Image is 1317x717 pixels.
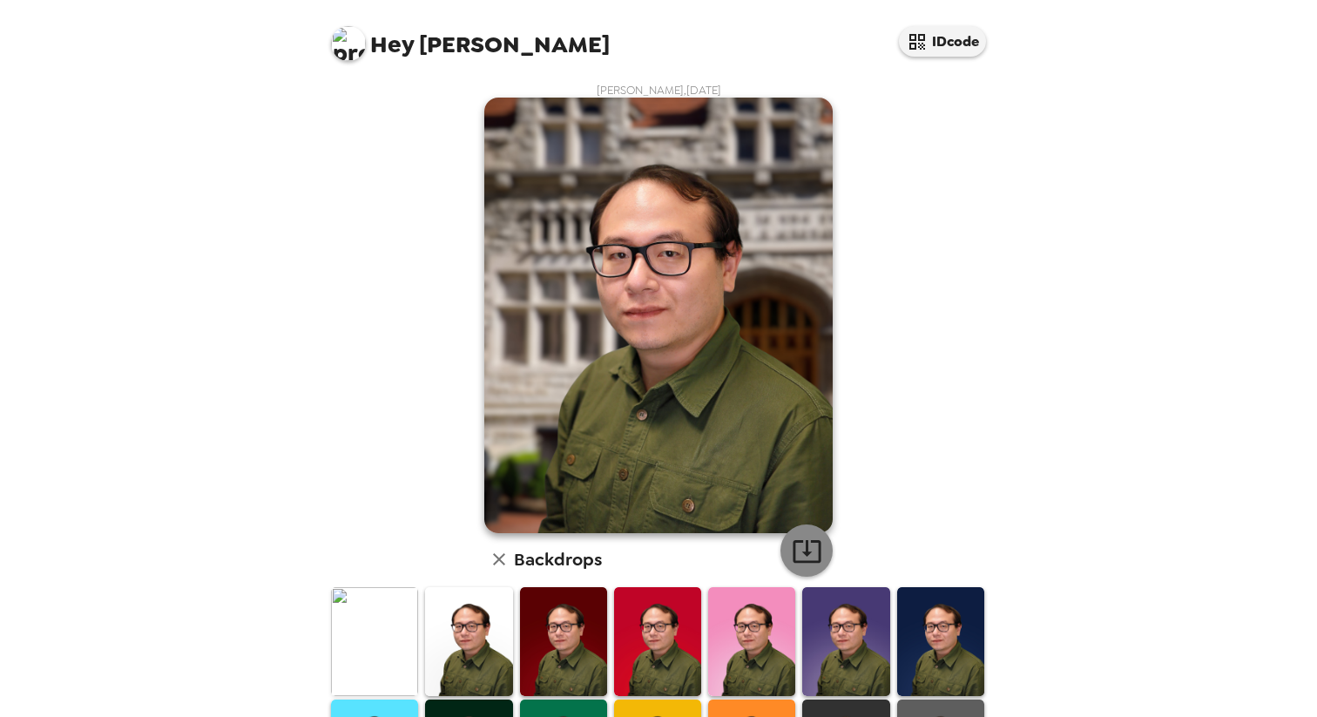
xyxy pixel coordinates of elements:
span: [PERSON_NAME] [331,17,610,57]
img: profile pic [331,26,366,61]
span: Hey [370,29,414,60]
h6: Backdrops [514,545,602,573]
button: IDcode [899,26,986,57]
span: [PERSON_NAME] , [DATE] [597,83,721,98]
img: Original [331,587,418,696]
img: user [484,98,833,533]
